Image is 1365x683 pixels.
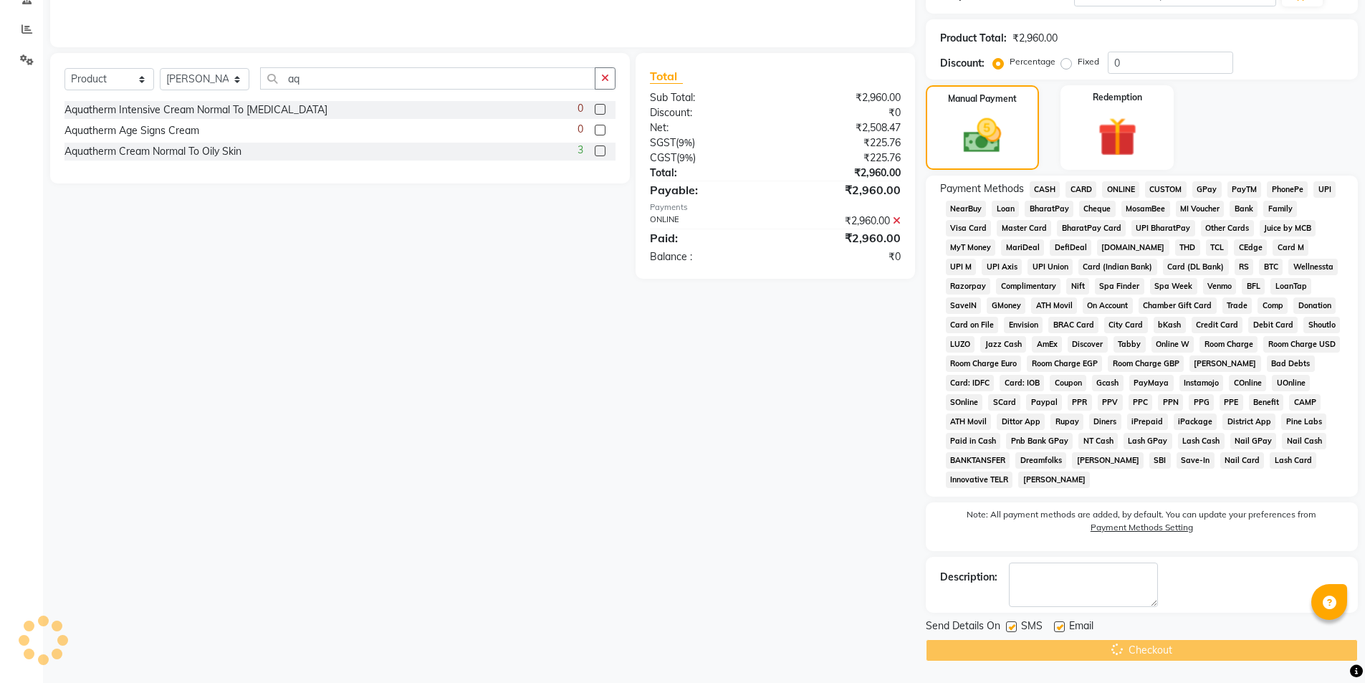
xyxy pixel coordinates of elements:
span: Trade [1222,297,1253,314]
span: NearBuy [946,201,987,217]
span: iPrepaid [1127,414,1168,430]
span: bKash [1154,317,1186,333]
span: RS [1235,259,1254,275]
span: ATH Movil [946,414,992,430]
div: Aquatherm Age Signs Cream [64,123,199,138]
span: PayTM [1227,181,1262,198]
span: PayMaya [1129,375,1174,391]
span: LUZO [946,336,975,353]
span: 3 [578,143,583,158]
span: Bad Debts [1267,355,1315,372]
span: Total [650,69,683,84]
span: On Account [1083,297,1133,314]
span: 0 [578,122,583,137]
span: Room Charge USD [1263,336,1340,353]
span: Master Card [997,220,1051,237]
span: Lash GPay [1124,433,1172,449]
div: ONLINE [639,214,775,229]
span: Nail Cash [1282,433,1326,449]
span: Lash Card [1270,452,1316,469]
span: LoanTap [1270,278,1311,295]
span: Spa Week [1150,278,1197,295]
span: Room Charge GBP [1108,355,1184,372]
span: [PERSON_NAME] [1018,472,1090,488]
div: Paid: [639,229,775,247]
div: Discount: [639,105,775,120]
div: Aquatherm Cream Normal To Oily Skin [64,144,241,159]
div: Payments [650,201,900,214]
span: BharatPay Card [1057,220,1126,237]
span: SCard [988,394,1020,411]
span: TCL [1206,239,1229,256]
span: Innovative TELR [946,472,1013,488]
span: Bank [1230,201,1258,217]
span: Gcash [1092,375,1124,391]
span: Nail Card [1220,452,1265,469]
span: Envision [1004,317,1043,333]
span: UPI Union [1028,259,1073,275]
span: CASH [1030,181,1060,198]
span: NT Cash [1078,433,1118,449]
span: Card on File [946,317,999,333]
span: ONLINE [1102,181,1139,198]
span: Card: IOB [1000,375,1044,391]
span: GMoney [987,297,1025,314]
div: ₹2,508.47 [775,120,911,135]
div: ₹225.76 [775,151,911,166]
div: Payable: [639,181,775,199]
span: UPI [1313,181,1336,198]
span: SOnline [946,394,983,411]
div: Total: [639,166,775,181]
div: Balance : [639,249,775,264]
span: Dittor App [997,414,1045,430]
span: BharatPay [1025,201,1073,217]
span: PhonePe [1267,181,1308,198]
span: 9% [679,152,693,163]
span: Diners [1089,414,1121,430]
span: PPR [1068,394,1092,411]
div: ( ) [639,151,775,166]
div: ₹2,960.00 [775,181,911,199]
span: Email [1069,618,1093,636]
span: City Card [1104,317,1148,333]
span: Room Charge EGP [1027,355,1102,372]
span: PPC [1129,394,1153,411]
span: Loan [992,201,1019,217]
div: ₹2,960.00 [775,166,911,181]
span: COnline [1229,375,1266,391]
span: ATH Movil [1031,297,1077,314]
span: Spa Finder [1095,278,1144,295]
span: iPackage [1174,414,1217,430]
span: Online W [1151,336,1194,353]
span: Save-In [1177,452,1215,469]
span: Lash Cash [1178,433,1225,449]
label: Note: All payment methods are added, by default. You can update your preferences from [940,508,1344,540]
span: SBI [1149,452,1171,469]
span: BTC [1259,259,1283,275]
span: Card: IDFC [946,375,995,391]
span: DefiDeal [1050,239,1091,256]
span: Instamojo [1179,375,1224,391]
input: Search or Scan [260,67,595,90]
span: Family [1263,201,1297,217]
div: ₹0 [775,105,911,120]
span: Card (Indian Bank) [1078,259,1157,275]
span: MI Voucher [1176,201,1225,217]
div: Net: [639,120,775,135]
span: [PERSON_NAME] [1072,452,1144,469]
span: UPI M [946,259,977,275]
span: Shoutlo [1303,317,1340,333]
label: Redemption [1093,91,1142,104]
div: Aquatherm Intensive Cream Normal To [MEDICAL_DATA] [64,102,327,118]
div: Discount: [940,56,985,71]
span: MariDeal [1001,239,1044,256]
div: ₹0 [775,249,911,264]
span: PPN [1158,394,1183,411]
span: GPay [1192,181,1222,198]
div: Description: [940,570,997,585]
div: ₹225.76 [775,135,911,151]
span: CEdge [1234,239,1267,256]
label: Fixed [1078,55,1099,68]
label: Payment Methods Setting [1091,521,1193,534]
span: Discover [1068,336,1108,353]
